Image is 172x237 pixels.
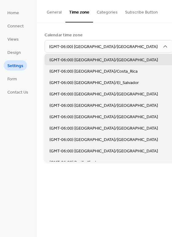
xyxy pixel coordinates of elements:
span: Contact Us [7,89,28,96]
div: Calendar time zone [45,32,163,38]
a: Home [4,7,23,18]
span: (GMT-06:00) [GEOGRAPHIC_DATA]/[GEOGRAPHIC_DATA] [49,148,158,155]
span: (GMT-06:00) [GEOGRAPHIC_DATA]/[GEOGRAPHIC_DATA] [49,114,158,120]
span: Views [7,36,19,43]
span: (GMT-06:00) [GEOGRAPHIC_DATA]/[GEOGRAPHIC_DATA] [49,57,158,63]
span: (GMT-06:00) [GEOGRAPHIC_DATA]/El_Salvador [49,80,139,86]
span: (GMT-06:00) [GEOGRAPHIC_DATA]/[GEOGRAPHIC_DATA] [49,91,158,98]
a: Design [4,47,25,57]
span: Design [7,50,21,56]
span: Settings [7,63,23,69]
span: (GMT-06:00) [GEOGRAPHIC_DATA]/[GEOGRAPHIC_DATA] [49,102,158,109]
span: (GMT-06:00) Pacific/Easter [49,159,100,166]
a: Connect [4,21,27,31]
span: Form [7,76,17,82]
a: Views [4,34,22,44]
a: Contact Us [4,87,32,97]
a: Settings [4,60,27,70]
span: (GMT-06:00) [GEOGRAPHIC_DATA]/[GEOGRAPHIC_DATA] [49,125,158,132]
span: (GMT-06:00) [GEOGRAPHIC_DATA]/[GEOGRAPHIC_DATA] [49,137,158,143]
span: (GMT-06:00) [GEOGRAPHIC_DATA]/[GEOGRAPHIC_DATA] [49,43,158,51]
span: Connect [7,23,24,30]
span: (GMT-06:00) [GEOGRAPHIC_DATA]/Costa_Rica [49,68,138,75]
a: Form [4,74,21,84]
span: Home [7,10,19,16]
